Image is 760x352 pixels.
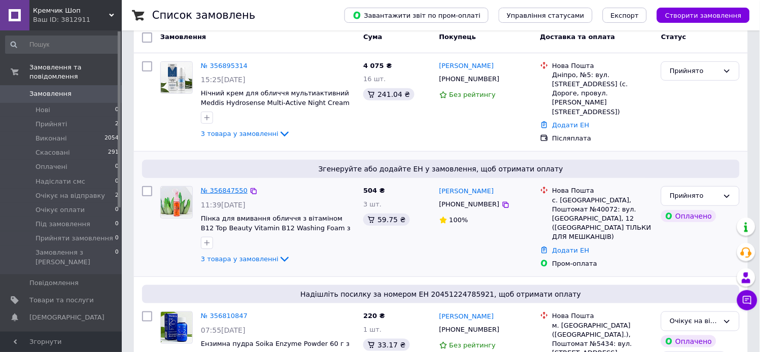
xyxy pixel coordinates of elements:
span: Кремчик Шоп [33,6,109,15]
span: 3 товара у замовленні [201,130,279,137]
span: Без рейтингу [450,341,496,349]
div: Оплачено [661,335,716,347]
span: Очікує оплати [36,205,85,215]
div: 241.04 ₴ [363,88,414,100]
span: Оплачені [36,162,67,171]
img: Фото товару [161,62,192,93]
span: 0 [115,177,119,186]
div: Прийнято [670,66,719,77]
a: № 356895314 [201,62,248,69]
span: 15:25[DATE] [201,76,246,84]
span: [PHONE_NUMBER] [439,326,500,333]
div: Очікує на відправку [670,316,719,327]
a: [PERSON_NAME] [439,312,494,322]
div: Прийнято [670,191,719,201]
span: 0 [115,220,119,229]
span: Надішліть посилку за номером ЕН 20451224785921, щоб отримати оплату [146,289,736,299]
a: Пінка для вмивання обличчя з вітаміном В12 Top Beauty Vitamin B12 Washing Foam з щіточкою 170 мл [201,215,351,241]
span: 0 [115,205,119,215]
span: Управління статусами [507,12,584,19]
span: [PHONE_NUMBER] [439,200,500,208]
button: Завантажити звіт по пром-оплаті [344,8,489,23]
a: Створити замовлення [647,11,750,19]
span: 2054 [105,134,119,143]
div: Нова Пошта [552,311,653,321]
input: Пошук [5,36,120,54]
a: [PERSON_NAME] [439,61,494,71]
span: Замовлення з [PERSON_NAME] [36,248,115,266]
span: 3 шт. [363,200,382,208]
div: Пром-оплата [552,259,653,268]
span: Надіслати смс [36,177,85,186]
span: 291 [108,148,119,157]
span: 0 [115,248,119,266]
a: Додати ЕН [552,247,590,254]
span: 2 [115,191,119,200]
span: 220 ₴ [363,312,385,320]
span: Завантажити звіт по пром-оплаті [353,11,480,20]
span: 16 шт. [363,75,386,83]
a: [PERSON_NAME] [439,187,494,196]
button: Чат з покупцем [737,290,757,310]
h1: Список замовлень [152,9,255,21]
span: Прийняти замовлення [36,234,113,243]
a: 3 товара у замовленні [201,255,291,263]
a: Фото товару [160,186,193,219]
span: 0 [115,105,119,115]
span: Замовлення [29,89,72,98]
span: Під замовлення [36,220,90,229]
span: Очікує на відправку [36,191,105,200]
a: Фото товару [160,311,193,344]
span: Виконані [36,134,67,143]
a: № 356810847 [201,312,248,320]
span: Статус [661,33,686,41]
span: 0 [115,234,119,243]
span: 1 шт. [363,326,382,333]
span: 100% [450,216,468,224]
a: Нічний крем для обличчя мультиактивний Meddis Hydrosense Multi-Active Night Cream 30 мл [201,89,350,116]
span: [DEMOGRAPHIC_DATA] [29,313,105,322]
button: Експорт [603,8,647,23]
span: Згенеруйте або додайте ЕН у замовлення, щоб отримати оплату [146,164,736,174]
div: Оплачено [661,210,716,222]
span: Покупець [439,33,476,41]
span: Скасовані [36,148,70,157]
span: 3 товара у замовленні [201,255,279,263]
div: Післяплата [552,134,653,143]
span: 0 [115,162,119,171]
span: Експорт [611,12,639,19]
span: Товари та послуги [29,296,94,305]
a: № 356847550 [201,187,248,194]
span: Cума [363,33,382,41]
div: Нова Пошта [552,186,653,195]
span: 4 075 ₴ [363,62,392,69]
div: 33.17 ₴ [363,339,409,351]
div: Нова Пошта [552,61,653,71]
span: Доставка та оплата [540,33,615,41]
a: Додати ЕН [552,121,590,129]
span: Нові [36,105,50,115]
img: Фото товару [161,312,192,343]
span: 07:55[DATE] [201,326,246,334]
span: Показники роботи компанії [29,330,94,348]
div: 59.75 ₴ [363,214,409,226]
span: Прийняті [36,120,67,129]
div: Ваш ID: 3812911 [33,15,122,24]
a: 3 товара у замовленні [201,130,291,137]
span: [PHONE_NUMBER] [439,75,500,83]
span: Замовлення [160,33,206,41]
div: с. [GEOGRAPHIC_DATA], Поштомат №40072: вул. [GEOGRAPHIC_DATA], 12 ([GEOGRAPHIC_DATA] ТІЛЬКИ ДЛЯ М... [552,196,653,242]
span: Створити замовлення [665,12,742,19]
span: 504 ₴ [363,187,385,194]
span: 2 [115,120,119,129]
div: Дніпро, №5: вул. [STREET_ADDRESS] (с. Дороге, провул. [PERSON_NAME][STREET_ADDRESS]) [552,71,653,117]
button: Створити замовлення [657,8,750,23]
span: Повідомлення [29,278,79,288]
a: Фото товару [160,61,193,94]
span: Без рейтингу [450,91,496,98]
button: Управління статусами [499,8,593,23]
span: Замовлення та повідомлення [29,63,122,81]
span: 11:39[DATE] [201,201,246,209]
